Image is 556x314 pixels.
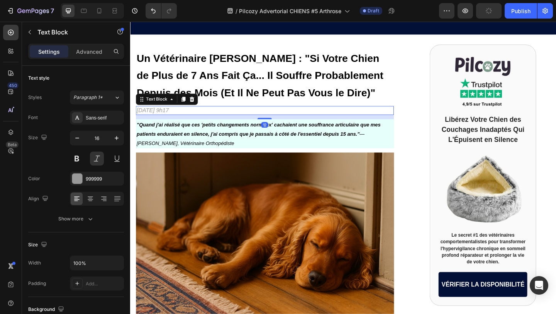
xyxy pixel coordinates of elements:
[28,259,41,266] div: Width
[86,176,122,183] div: 999999
[339,102,429,132] span: Libérez Votre Chien des Couchages Inadaptés Qui L'Épuisent en Silence
[130,22,556,314] iframe: Design area
[236,7,237,15] span: /
[28,194,50,204] div: Align
[28,75,49,82] div: Text style
[37,27,103,37] p: Text Block
[70,90,124,104] button: Paragraph 1*
[368,7,379,14] span: Draft
[70,256,124,270] input: Auto
[28,94,42,101] div: Styles
[51,6,54,15] p: 7
[337,229,430,265] span: Le secret #1 des vétérinaires comportementalistes pour transformer l'hypervigilance chronique en ...
[7,109,272,125] strong: "Quand j'ai réalisé que ces 'petits changements normaux' cachaient une souffrance articulaire que...
[28,175,40,182] div: Color
[6,106,287,138] div: Rich Text Editor. Editing area: main
[3,3,58,19] button: 7
[146,3,177,19] div: Undo/Redo
[28,114,38,121] div: Font
[239,7,341,15] span: Pilcozy Advertorial CHIENS #5 Arthrose
[530,276,548,295] div: Open Intercom Messenger
[28,212,124,226] button: Show more
[336,272,432,300] a: VÉRIFIER LA DISPONIBILITÉ
[73,94,103,101] span: Paragraph 1*
[7,82,19,89] div: 450
[58,215,94,223] div: Show more
[339,282,429,290] span: VÉRIFIER LA DISPONIBILITÉ
[38,48,60,56] p: Settings
[511,7,531,15] div: Publish
[6,142,19,148] div: Beta
[28,280,46,287] div: Padding
[86,114,122,121] div: Sans-serif
[336,137,432,224] img: gempages_576285233381376850-cd7ab0c8-9ee2-4618-97d3-9f93da7856b3.png
[345,34,422,97] img: gempages_576285233381376850-15fc95b9-c162-40cb-aee0-27b2bb6c1528.png
[76,48,102,56] p: Advanced
[142,109,150,115] div: 12
[28,240,49,250] div: Size
[28,133,49,143] div: Size
[7,109,272,135] i: — [PERSON_NAME], Vétérinaire Orthopédiste
[86,280,122,287] div: Add...
[505,3,537,19] button: Publish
